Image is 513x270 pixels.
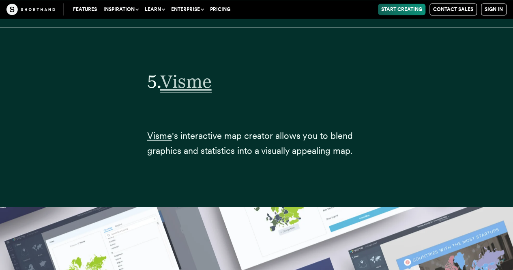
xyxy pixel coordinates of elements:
[70,4,100,15] a: Features
[142,4,168,15] button: Learn
[429,3,477,15] a: Contact Sales
[147,130,353,156] span: 's interactive map creator allows you to blend graphics and statistics into a visually appealing ...
[6,4,55,15] img: The Craft
[168,4,207,15] button: Enterprise
[481,3,507,15] a: Sign in
[147,130,172,141] a: Visme
[147,71,160,92] span: 5.
[378,4,425,15] a: Start Creating
[207,4,234,15] a: Pricing
[160,71,212,92] a: Visme
[100,4,142,15] button: Inspiration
